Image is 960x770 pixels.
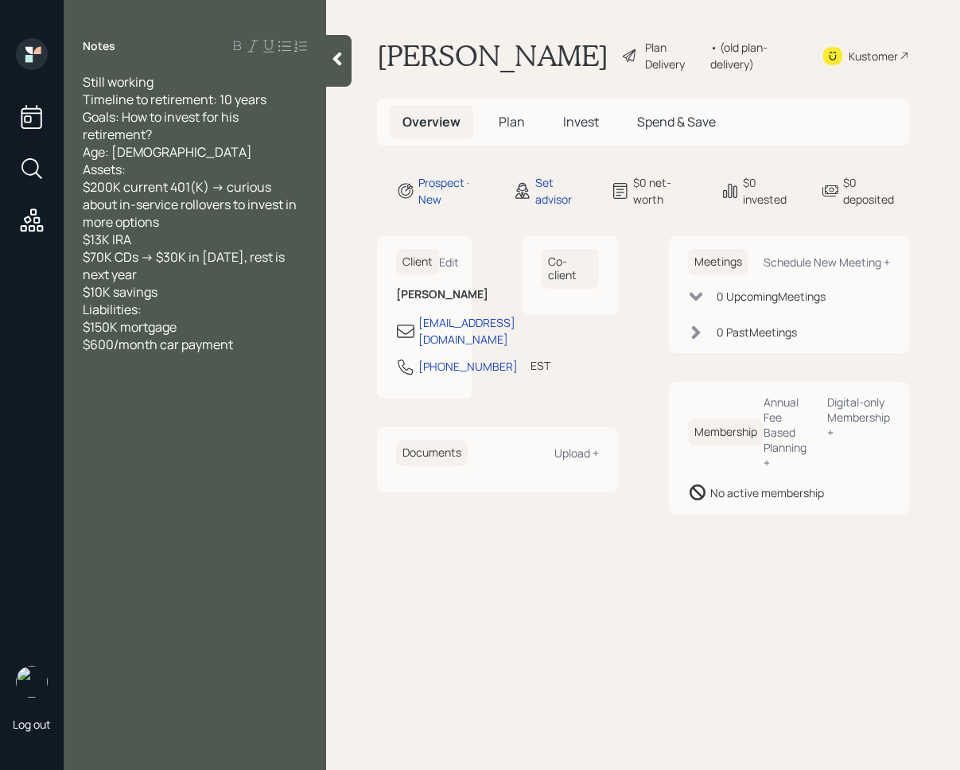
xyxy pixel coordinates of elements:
[563,113,599,130] span: Invest
[418,358,518,375] div: [PHONE_NUMBER]
[16,666,48,698] img: retirable_logo.png
[710,484,824,501] div: No active membership
[13,717,51,732] div: Log out
[743,174,802,208] div: $0 invested
[827,395,890,440] div: Digital-only Membership +
[542,249,598,289] h6: Co-client
[396,440,468,466] h6: Documents
[764,395,815,470] div: Annual Fee Based Planning +
[843,174,909,208] div: $0 deposited
[83,178,299,231] span: $200K current 401(K) -> curious about in-service rollovers to invest in more options
[83,231,131,248] span: $13K IRA
[717,288,826,305] div: 0 Upcoming Meeting s
[83,38,115,54] label: Notes
[83,73,154,91] span: Still working
[499,113,525,130] span: Plan
[83,283,157,301] span: $10K savings
[377,38,608,73] h1: [PERSON_NAME]
[83,248,287,283] span: $70K CDs -> $30K in [DATE], rest is next year
[83,301,142,318] span: Liabilities:
[645,39,703,72] div: Plan Delivery
[83,161,126,178] span: Assets:
[83,318,177,336] span: $150K mortgage
[83,336,233,353] span: $600/month car payment
[83,143,252,161] span: Age: [DEMOGRAPHIC_DATA]
[83,91,266,108] span: Timeline to retirement: 10 years
[633,174,701,208] div: $0 net-worth
[418,314,515,348] div: [EMAIL_ADDRESS][DOMAIN_NAME]
[849,48,898,64] div: Kustomer
[83,108,241,143] span: Goals: How to invest for his retirement?
[764,255,890,270] div: Schedule New Meeting +
[637,113,716,130] span: Spend & Save
[710,39,803,72] div: • (old plan-delivery)
[688,249,748,275] h6: Meetings
[717,324,797,340] div: 0 Past Meeting s
[688,419,764,445] h6: Membership
[396,249,439,275] h6: Client
[418,174,494,208] div: Prospect · New
[402,113,461,130] span: Overview
[439,255,459,270] div: Edit
[396,288,453,301] h6: [PERSON_NAME]
[554,445,599,461] div: Upload +
[535,174,592,208] div: Set advisor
